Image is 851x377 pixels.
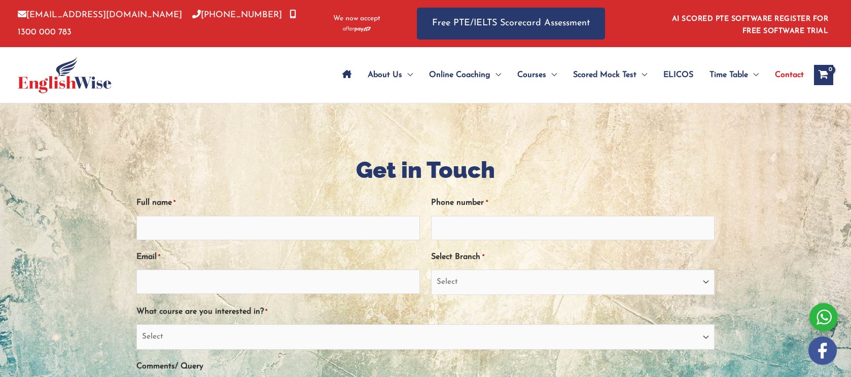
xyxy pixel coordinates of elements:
a: CoursesMenu Toggle [509,57,565,93]
img: cropped-ew-logo [18,57,112,93]
span: Scored Mock Test [573,57,636,93]
label: Select Branch [431,249,484,266]
label: Email [136,249,160,266]
label: Full name [136,195,175,211]
a: [PHONE_NUMBER] [192,11,282,19]
a: About UsMenu Toggle [360,57,421,93]
nav: Site Navigation: Main Menu [334,57,804,93]
a: Time TableMenu Toggle [701,57,767,93]
aside: Header Widget 1 [666,7,833,40]
span: Time Table [710,57,748,93]
a: View Shopping Cart, empty [814,65,833,85]
span: Contact [775,57,804,93]
span: Menu Toggle [636,57,647,93]
label: Comments/ Query [136,358,203,375]
span: ELICOS [663,57,693,93]
img: Afterpay-Logo [343,26,371,32]
a: Online CoachingMenu Toggle [421,57,509,93]
span: Menu Toggle [546,57,557,93]
a: Contact [767,57,804,93]
span: About Us [368,57,402,93]
span: Menu Toggle [490,57,501,93]
h1: Get in Touch [136,154,715,186]
span: We now accept [333,14,380,24]
span: Menu Toggle [748,57,759,93]
span: Menu Toggle [402,57,413,93]
img: white-facebook.png [808,336,837,365]
span: Courses [517,57,546,93]
a: AI SCORED PTE SOFTWARE REGISTER FOR FREE SOFTWARE TRIAL [672,15,829,35]
label: What course are you interested in? [136,304,267,320]
a: ELICOS [655,57,701,93]
a: Free PTE/IELTS Scorecard Assessment [417,8,605,40]
a: [EMAIL_ADDRESS][DOMAIN_NAME] [18,11,182,19]
label: Phone number [431,195,487,211]
span: Online Coaching [429,57,490,93]
a: Scored Mock TestMenu Toggle [565,57,655,93]
a: 1300 000 783 [18,11,296,36]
